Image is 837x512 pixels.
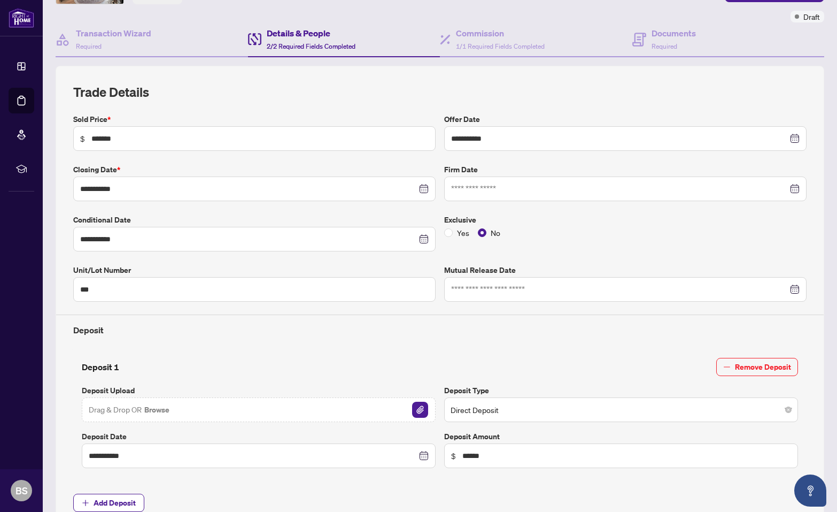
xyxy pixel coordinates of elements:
[451,400,792,420] span: Direct Deposit
[444,113,807,125] label: Offer Date
[73,324,807,337] h4: Deposit
[267,27,355,40] h4: Details & People
[73,83,807,101] h2: Trade Details
[412,402,428,418] img: File Attachement
[80,133,85,144] span: $
[76,42,102,50] span: Required
[73,264,436,276] label: Unit/Lot Number
[444,164,807,175] label: Firm Date
[716,358,798,376] button: Remove Deposit
[794,475,826,507] button: Open asap
[652,42,677,50] span: Required
[444,385,798,396] label: Deposit Type
[82,398,436,422] span: Drag & Drop OR BrowseFile Attachement
[15,483,28,498] span: BS
[82,361,119,373] h4: Deposit 1
[444,431,798,442] label: Deposit Amount
[412,401,429,418] button: File Attachement
[73,113,436,125] label: Sold Price
[76,27,151,40] h4: Transaction Wizard
[486,227,505,239] span: No
[652,27,696,40] h4: Documents
[73,164,436,175] label: Closing Date
[456,42,545,50] span: 1/1 Required Fields Completed
[82,431,436,442] label: Deposit Date
[803,11,820,22] span: Draft
[89,403,170,417] span: Drag & Drop OR
[444,264,807,276] label: Mutual Release Date
[9,8,34,28] img: logo
[82,385,436,396] label: Deposit Upload
[453,227,474,239] span: Yes
[456,27,545,40] h4: Commission
[94,494,136,511] span: Add Deposit
[82,499,89,507] span: plus
[444,214,807,226] label: Exclusive
[735,358,791,376] span: Remove Deposit
[267,42,355,50] span: 2/2 Required Fields Completed
[785,407,792,413] span: close-circle
[73,494,144,512] button: Add Deposit
[143,403,170,417] button: Browse
[73,214,436,226] label: Conditional Date
[723,363,731,371] span: minus
[451,450,456,462] span: $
